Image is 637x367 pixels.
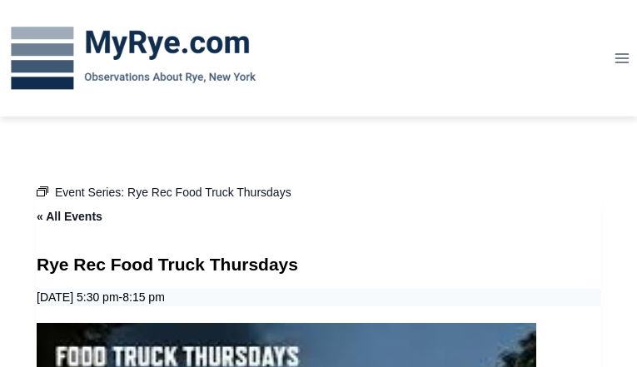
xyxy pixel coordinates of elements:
[127,186,291,199] a: Rye Rec Food Truck Thursdays
[606,45,637,71] button: Open menu
[55,186,124,199] span: Event Series:
[122,290,165,304] span: 8:15 pm
[37,289,600,306] h2: -
[37,210,102,223] a: « All Events
[37,183,48,202] em: Event Series:
[37,252,600,277] h1: Rye Rec Food Truck Thursdays
[37,290,119,304] span: [DATE] 5:30 pm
